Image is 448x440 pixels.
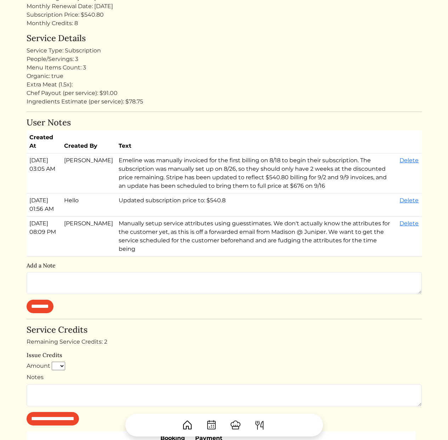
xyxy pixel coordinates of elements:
td: Emeline was manually invoiced for the first billing on 8/18 to begin their subscription. The subs... [116,153,397,193]
th: Created At [27,130,62,153]
td: Manually setup service attributes using guesstimates. We don't actually know the attributes for t... [116,216,397,256]
img: ChefHat-a374fb509e4f37eb0702ca99f5f64f3b6956810f32a249b33092029f8484b388.svg [230,419,241,431]
td: [DATE] 08:09 PM [27,216,62,256]
div: Ingredients Estimate (per service): $78.75 [27,97,422,106]
h4: Service Credits [27,325,422,335]
div: Subscription Price: $540.80 [27,11,422,19]
div: Menu Items Count: 3 [27,63,422,72]
div: Extra Meat (1.5x): [27,80,422,89]
a: Delete [399,220,419,227]
td: [DATE] 03:05 AM [27,153,62,193]
h4: Service Details [27,33,422,44]
td: [DATE] 01:56 AM [27,193,62,216]
th: Text [116,130,397,153]
label: Amount [27,362,50,370]
td: Hello [61,193,116,216]
a: Delete [399,197,419,204]
img: CalendarDots-5bcf9d9080389f2a281d69619e1c85352834be518fbc73d9501aef674afc0d57.svg [206,419,217,431]
a: Delete [399,157,419,164]
h6: Add a Note [27,262,422,269]
div: Remaining Service Credits: 2 [27,338,422,346]
td: [PERSON_NAME] [61,216,116,256]
div: Monthly Renewal Date: [DATE] [27,2,422,11]
img: House-9bf13187bcbb5817f509fe5e7408150f90897510c4275e13d0d5fca38e0b5951.svg [182,419,193,431]
div: Monthly Credits: 8 [27,19,422,28]
img: ForkKnife-55491504ffdb50bab0c1e09e7649658475375261d09fd45db06cec23bce548bf.svg [254,419,265,431]
h6: Issue Credits [27,352,422,359]
label: Notes [27,373,44,382]
td: [PERSON_NAME] [61,153,116,193]
th: Created By [61,130,116,153]
div: Service Type: Subscription [27,46,422,55]
td: Updated subscription price to: $540.8 [116,193,397,216]
div: Chef Payout (per service): $91.00 [27,89,422,97]
h4: User Notes [27,118,422,128]
div: Organic: true [27,72,422,80]
div: People/Servings: 3 [27,55,422,63]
